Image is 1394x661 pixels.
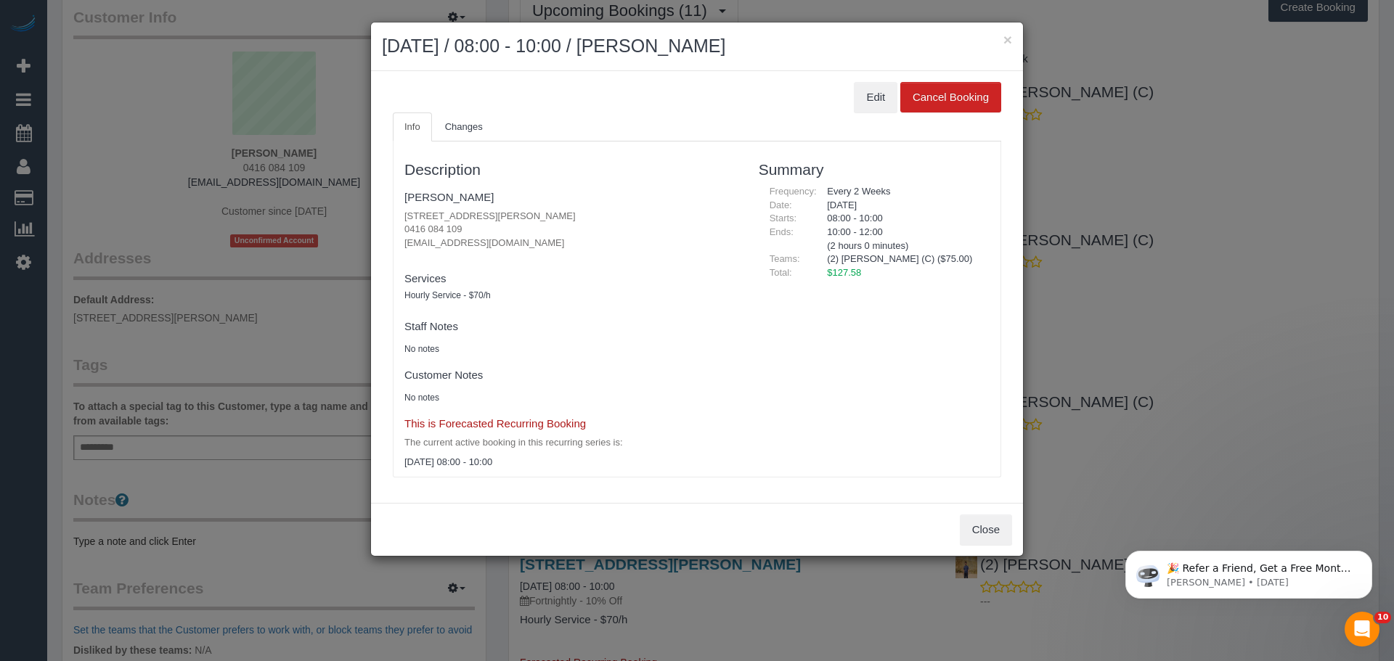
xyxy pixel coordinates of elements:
[445,121,483,132] span: Changes
[770,213,797,223] span: Starts:
[816,199,990,213] div: [DATE]
[404,456,492,467] span: [DATE] 08:00 - 10:00
[960,514,1012,545] button: Close
[900,82,1001,112] button: Cancel Booking
[404,291,737,300] h5: Hourly Service - $70/h
[816,226,990,253] div: 10:00 - 12:00 (2 hours 0 minutes)
[393,112,432,142] a: Info
[433,112,494,142] a: Changes
[770,253,800,264] span: Teams:
[816,185,990,199] div: Every 2 Weeks
[770,200,792,210] span: Date:
[404,392,737,404] pre: No notes
[404,321,737,333] h4: Staff Notes
[404,191,494,203] a: [PERSON_NAME]
[1345,612,1379,646] iframe: Intercom live chat
[1374,612,1391,623] span: 10
[816,212,990,226] div: 08:00 - 10:00
[770,186,817,197] span: Frequency:
[404,369,737,382] h4: Customer Notes
[770,267,792,278] span: Total:
[1104,520,1394,622] iframe: Intercom notifications message
[404,436,737,450] p: The current active booking in this recurring series is:
[1003,32,1012,47] button: ×
[404,161,737,178] h3: Description
[382,33,1012,59] h2: [DATE] / 08:00 - 10:00 / [PERSON_NAME]
[827,267,861,278] span: $127.58
[759,161,990,178] h3: Summary
[770,226,794,237] span: Ends:
[404,343,737,356] pre: No notes
[404,273,737,285] h4: Services
[827,253,979,266] li: (2) [PERSON_NAME] (C) ($75.00)
[404,121,420,132] span: Info
[854,82,897,112] button: Edit
[404,418,737,430] h4: This is Forecasted Recurring Booking
[404,210,737,250] p: [STREET_ADDRESS][PERSON_NAME] 0416 084 109 [EMAIL_ADDRESS][DOMAIN_NAME]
